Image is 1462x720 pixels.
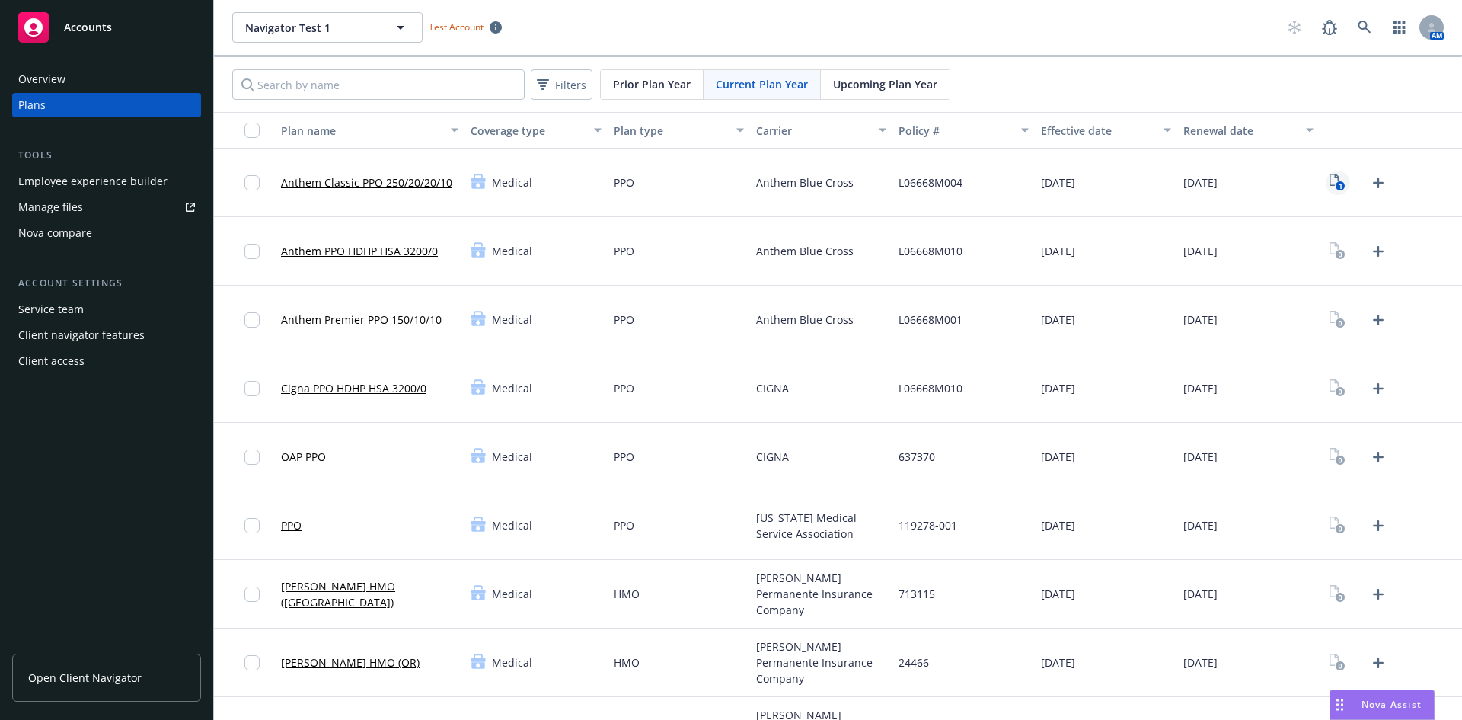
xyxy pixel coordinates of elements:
[244,244,260,259] input: Toggle Row Selected
[18,93,46,117] div: Plans
[423,19,508,35] span: Test Account
[492,586,532,602] span: Medical
[899,312,962,328] span: L06668M001
[899,243,962,259] span: L06668M010
[464,112,607,149] button: Coverage type
[1349,12,1380,43] a: Search
[833,76,937,92] span: Upcoming Plan Year
[1183,380,1218,396] span: [DATE]
[756,638,886,686] span: [PERSON_NAME] Permanente Insurance Company
[614,586,640,602] span: HMO
[18,221,92,245] div: Nova compare
[614,449,634,465] span: PPO
[244,450,260,465] input: Toggle Row Selected
[12,195,201,219] a: Manage files
[1366,514,1390,538] a: Upload Plan Documents
[232,12,423,43] button: Navigator Test 1
[899,174,962,190] span: L06668M004
[281,174,452,190] a: Anthem Classic PPO 250/20/20/10
[281,312,442,328] a: Anthem Premier PPO 150/10/10
[756,243,854,259] span: Anthem Blue Cross
[429,21,484,34] span: Test Account
[899,380,962,396] span: L06668M010
[12,169,201,194] a: Employee experience builder
[244,381,260,396] input: Toggle Row Selected
[244,655,260,670] input: Toggle Row Selected
[614,123,727,139] div: Plan type
[492,654,532,670] span: Medical
[534,74,589,96] span: Filters
[1384,12,1415,43] a: Switch app
[492,449,532,465] span: Medical
[1041,517,1075,533] span: [DATE]
[18,323,145,347] div: Client navigator features
[471,123,584,139] div: Coverage type
[64,21,112,34] span: Accounts
[1183,586,1218,602] span: [DATE]
[892,112,1035,149] button: Policy #
[614,174,634,190] span: PPO
[1326,171,1350,195] a: View Plan Documents
[244,175,260,190] input: Toggle Row Selected
[244,312,260,328] input: Toggle Row Selected
[614,243,634,259] span: PPO
[281,380,426,396] a: Cigna PPO HDHP HSA 3200/0
[756,510,886,542] span: [US_STATE] Medical Service Association
[275,112,464,149] button: Plan name
[492,174,532,190] span: Medical
[1041,654,1075,670] span: [DATE]
[756,380,789,396] span: CIGNA
[1326,239,1350,264] a: View Plan Documents
[1326,308,1350,332] a: View Plan Documents
[18,67,65,91] div: Overview
[608,112,750,149] button: Plan type
[12,93,201,117] a: Plans
[18,195,83,219] div: Manage files
[1326,445,1350,469] a: View Plan Documents
[756,312,854,328] span: Anthem Blue Cross
[899,449,935,465] span: 637370
[1183,243,1218,259] span: [DATE]
[18,349,85,373] div: Client access
[1326,651,1350,675] a: View Plan Documents
[281,578,458,610] a: [PERSON_NAME] HMO ([GEOGRAPHIC_DATA])
[1326,514,1350,538] a: View Plan Documents
[244,123,260,138] input: Select all
[1041,243,1075,259] span: [DATE]
[1330,690,1435,720] button: Nova Assist
[756,570,886,618] span: [PERSON_NAME] Permanente Insurance Company
[18,297,84,322] div: Service team
[899,654,929,670] span: 24466
[492,517,532,533] span: Medical
[614,517,634,533] span: PPO
[1339,181,1342,191] text: 1
[12,148,201,163] div: Tools
[1314,12,1345,43] a: Report a Bug
[716,76,808,92] span: Current Plan Year
[1366,171,1390,195] a: Upload Plan Documents
[281,123,442,139] div: Plan name
[750,112,892,149] button: Carrier
[281,517,302,533] a: PPO
[12,323,201,347] a: Client navigator features
[1366,239,1390,264] a: Upload Plan Documents
[614,312,634,328] span: PPO
[1035,112,1177,149] button: Effective date
[1366,308,1390,332] a: Upload Plan Documents
[1041,312,1075,328] span: [DATE]
[614,380,634,396] span: PPO
[492,380,532,396] span: Medical
[12,67,201,91] a: Overview
[12,349,201,373] a: Client access
[18,169,168,194] div: Employee experience builder
[1177,112,1320,149] button: Renewal date
[1041,123,1154,139] div: Effective date
[1041,449,1075,465] span: [DATE]
[1041,380,1075,396] span: [DATE]
[613,76,691,92] span: Prior Plan Year
[1366,651,1390,675] a: Upload Plan Documents
[492,312,532,328] span: Medical
[614,654,640,670] span: HMO
[12,221,201,245] a: Nova compare
[1326,376,1350,401] a: View Plan Documents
